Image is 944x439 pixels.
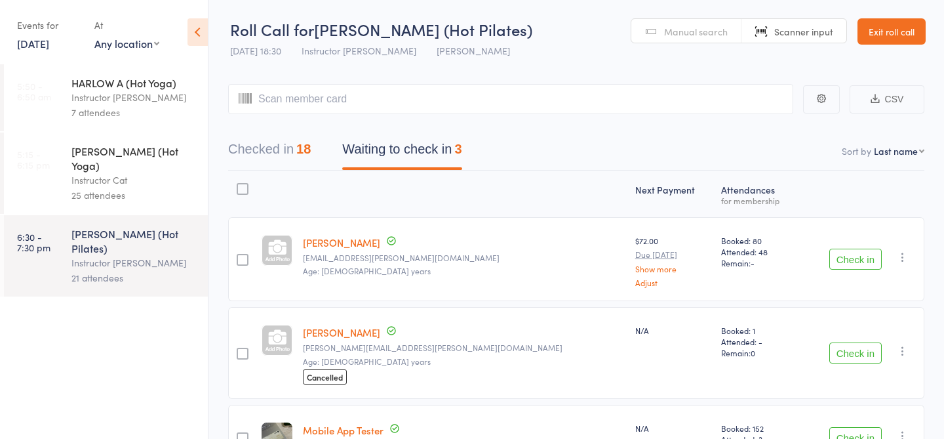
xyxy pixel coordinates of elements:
[17,232,50,253] time: 6:30 - 7:30 pm
[635,264,711,273] a: Show more
[721,246,795,257] span: Attended: 48
[721,325,795,336] span: Booked: 1
[303,423,383,437] a: Mobile App Tester
[4,133,208,214] a: 5:15 -6:15 pm[PERSON_NAME] (Hot Yoga)Instructor Cat25 attendees
[303,325,380,339] a: [PERSON_NAME]
[829,343,882,364] button: Check in
[302,44,416,57] span: Instructor [PERSON_NAME]
[664,25,728,38] span: Manual search
[716,177,800,211] div: Atten­dances
[721,336,795,347] span: Attended: -
[342,135,462,170] button: Waiting to check in3
[751,347,755,358] span: 0
[774,25,833,38] span: Scanner input
[71,226,197,255] div: [PERSON_NAME] (Hot Pilates)
[303,253,625,262] small: amiaud.eli@gmail.com
[4,64,208,131] a: 5:50 -6:50 amHARLOW A (Hot Yoga)Instructor [PERSON_NAME]7 attendees
[71,105,197,120] div: 7 attendees
[635,278,711,287] a: Adjust
[721,257,795,268] span: Remain:
[437,44,510,57] span: [PERSON_NAME]
[829,249,882,270] button: Check in
[857,18,926,45] a: Exit roll call
[303,265,431,276] span: Age: [DEMOGRAPHIC_DATA] years
[303,236,380,249] a: [PERSON_NAME]
[228,135,311,170] button: Checked in18
[71,144,197,173] div: [PERSON_NAME] (Hot Yoga)
[296,142,311,156] div: 18
[751,257,755,268] span: -
[314,18,532,40] span: [PERSON_NAME] (Hot Pilates)
[850,85,924,114] button: CSV
[71,188,197,203] div: 25 attendees
[71,270,197,285] div: 21 attendees
[17,81,51,102] time: 5:50 - 6:50 am
[71,255,197,270] div: Instructor [PERSON_NAME]
[17,36,49,51] a: [DATE]
[303,343,625,352] small: Lauren.dixon@hotmail.com
[17,14,81,36] div: Events for
[454,142,462,156] div: 3
[17,149,50,170] time: 5:15 - 6:15 pm
[635,423,711,434] div: N/A
[71,173,197,188] div: Instructor Cat
[228,84,793,114] input: Scan member card
[874,144,918,157] div: Last name
[230,44,281,57] span: [DATE] 18:30
[94,36,159,51] div: Any location
[842,144,871,157] label: Sort by
[721,235,795,246] span: Booked: 80
[635,235,711,287] div: $72.00
[230,18,314,40] span: Roll Call for
[303,356,431,367] span: Age: [DEMOGRAPHIC_DATA] years
[721,347,795,358] span: Remain:
[721,423,795,434] span: Booked: 152
[71,90,197,105] div: Instructor [PERSON_NAME]
[94,14,159,36] div: At
[721,196,795,205] div: for membership
[303,369,347,385] span: Cancelled
[635,250,711,259] small: Due [DATE]
[4,215,208,297] a: 6:30 -7:30 pm[PERSON_NAME] (Hot Pilates)Instructor [PERSON_NAME]21 attendees
[630,177,717,211] div: Next Payment
[635,325,711,336] div: N/A
[71,75,197,90] div: HARLOW A (Hot Yoga)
